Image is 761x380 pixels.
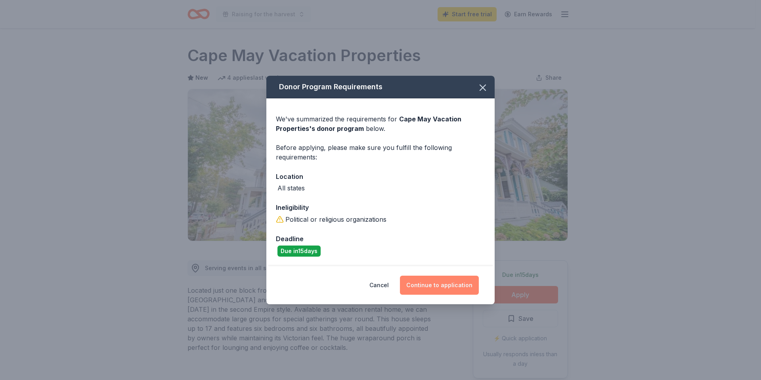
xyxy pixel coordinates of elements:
div: Ineligibility [276,202,485,213]
button: Cancel [369,276,389,295]
div: Deadline [276,234,485,244]
button: Continue to application [400,276,479,295]
div: Location [276,171,485,182]
div: All states [277,183,305,193]
div: Due in 15 days [277,246,321,257]
div: Political or religious organizations [285,215,386,224]
div: We've summarized the requirements for below. [276,114,485,133]
div: Donor Program Requirements [266,76,495,98]
div: Before applying, please make sure you fulfill the following requirements: [276,143,485,162]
